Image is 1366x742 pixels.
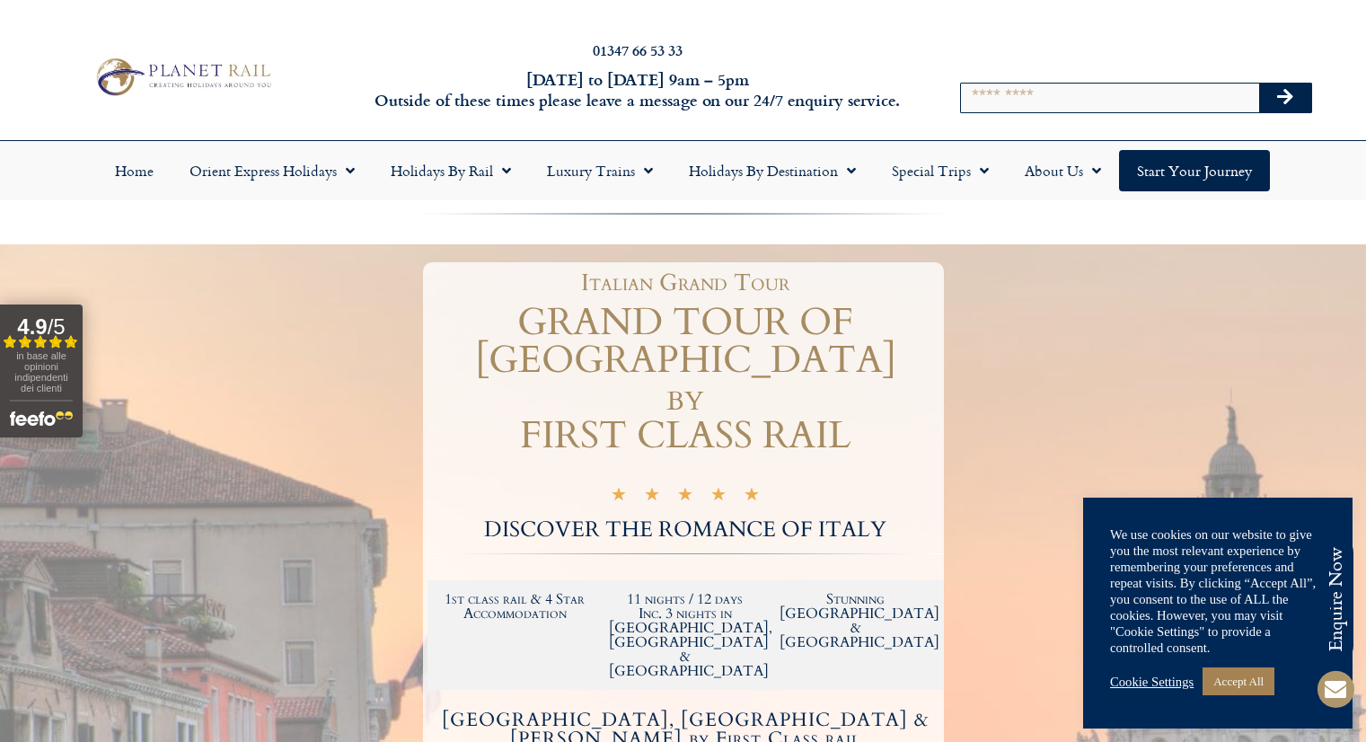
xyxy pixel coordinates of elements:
i: ★ [744,487,760,508]
h1: GRAND TOUR OF [GEOGRAPHIC_DATA] by FIRST CLASS RAIL [427,304,944,455]
a: Start your Journey [1119,150,1270,191]
div: 5/5 [611,484,760,508]
h2: 1st class rail & 4 Star Accommodation [439,592,592,621]
a: Luxury Trains [529,150,671,191]
a: Home [97,150,172,191]
a: About Us [1007,150,1119,191]
i: ★ [710,487,727,508]
nav: Menu [9,150,1357,191]
i: ★ [644,487,660,508]
h6: [DATE] to [DATE] 9am – 5pm Outside of these times please leave a message on our 24/7 enquiry serv... [369,69,906,111]
div: We use cookies on our website to give you the most relevant experience by remembering your prefer... [1110,526,1326,656]
a: Holidays by Rail [373,150,529,191]
img: Planet Rail Train Holidays Logo [89,54,276,100]
h2: 11 nights / 12 days Inc. 3 nights in [GEOGRAPHIC_DATA], [GEOGRAPHIC_DATA] & [GEOGRAPHIC_DATA] [609,592,762,678]
a: Accept All [1203,667,1274,695]
a: Holidays by Destination [671,150,874,191]
i: ★ [611,487,627,508]
h2: Stunning [GEOGRAPHIC_DATA] & [GEOGRAPHIC_DATA] [780,592,932,649]
a: Special Trips [874,150,1007,191]
a: Orient Express Holidays [172,150,373,191]
button: Search [1259,84,1311,112]
h1: Italian Grand Tour [436,271,935,295]
i: ★ [677,487,693,508]
a: Cookie Settings [1110,674,1194,690]
h2: DISCOVER THE ROMANCE OF ITALY [427,519,944,541]
a: 01347 66 53 33 [593,40,683,60]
